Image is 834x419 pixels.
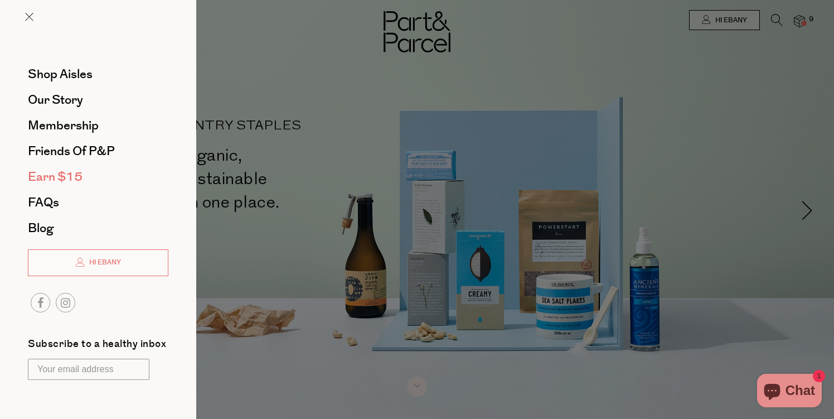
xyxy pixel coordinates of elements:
a: Hi Ebany [28,249,168,276]
span: Blog [28,219,54,237]
span: Friends of P&P [28,142,115,160]
a: Membership [28,119,168,132]
a: Earn $15 [28,171,168,183]
a: Shop Aisles [28,68,168,80]
label: Subscribe to a healthy inbox [28,339,166,353]
span: Hi Ebany [86,258,121,267]
span: FAQs [28,194,59,211]
a: FAQs [28,196,168,209]
span: Earn $15 [28,168,83,186]
span: Membership [28,117,99,134]
a: Our Story [28,94,168,106]
input: Your email address [28,359,149,380]
a: Blog [28,222,168,234]
span: Shop Aisles [28,65,93,83]
span: Our Story [28,91,83,109]
inbox-online-store-chat: Shopify online store chat [754,374,825,410]
a: Friends of P&P [28,145,168,157]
